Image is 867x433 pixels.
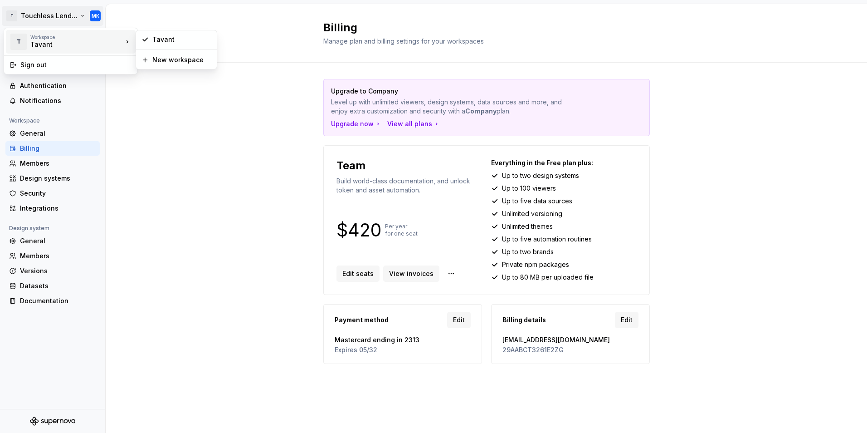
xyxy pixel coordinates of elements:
div: Tavant [30,40,107,49]
div: Tavant [152,35,211,44]
div: Sign out [20,60,132,69]
div: T [10,34,27,50]
div: New workspace [152,55,211,64]
div: Workspace [30,34,123,40]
